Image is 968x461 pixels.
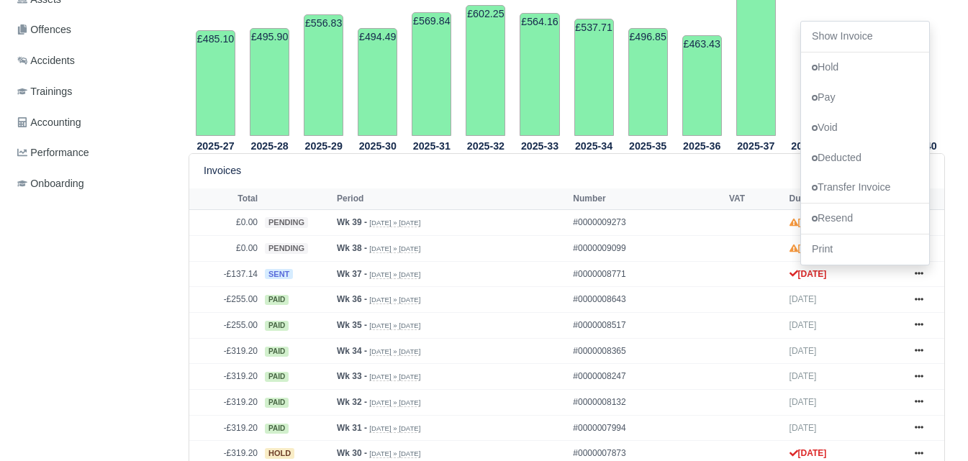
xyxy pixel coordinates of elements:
td: £569.84 [412,12,451,137]
td: £485.10 [196,30,235,136]
td: £602.25 [466,5,505,137]
span: paid [265,347,289,357]
th: 2025-29 [297,137,350,154]
td: -£319.20 [189,364,261,390]
th: Period [333,188,569,210]
span: sent [265,269,293,280]
td: £495.90 [250,28,289,136]
td: #0000007994 [569,415,725,441]
td: -£319.20 [189,415,261,441]
a: Accounting [12,109,171,137]
th: 2025-31 [404,137,458,154]
td: #0000008643 [569,287,725,313]
td: #0000008771 [569,261,725,287]
span: hold [265,448,294,459]
td: #0000008517 [569,312,725,338]
h6: Invoices [204,165,241,177]
a: Trainings [12,78,171,106]
span: paid [265,398,289,408]
th: Due [786,188,901,210]
small: [DATE] » [DATE] [369,347,420,356]
strong: Wk 38 - [337,243,367,253]
td: #0000009273 [569,210,725,236]
span: Accidents [17,53,75,69]
td: £496.85 [628,28,668,137]
strong: Wk 30 - [337,448,367,458]
strong: Wk 35 - [337,320,367,330]
th: 2025-28 [243,137,297,154]
a: Pay [801,82,929,112]
th: 2025-35 [621,137,675,154]
td: £0.00 [189,235,261,261]
small: [DATE] » [DATE] [369,245,420,253]
small: [DATE] » [DATE] [369,296,420,304]
strong: [DATE] [790,448,827,458]
td: -£319.20 [189,390,261,416]
a: Transfer Invoice [801,173,929,203]
small: [DATE] » [DATE] [369,270,420,279]
a: Accidents [12,47,171,75]
td: £537.71 [574,19,614,136]
strong: Wk 33 - [337,371,367,381]
a: Offences [12,16,171,44]
td: #0000008132 [569,390,725,416]
small: [DATE] » [DATE] [369,424,420,433]
strong: Wk 36 - [337,294,367,304]
strong: Wk 39 - [337,217,367,227]
strong: [DATE] [790,269,827,279]
a: Show Invoice [801,22,929,52]
small: [DATE] » [DATE] [369,449,420,458]
iframe: Chat Widget [896,392,968,461]
th: Total [189,188,261,210]
a: Onboarding [12,170,171,198]
strong: [DATE] [790,243,827,253]
td: £494.49 [358,28,397,136]
span: [DATE] [790,346,817,356]
span: Onboarding [17,175,84,192]
span: [DATE] [790,294,817,304]
span: [DATE] [790,320,817,330]
th: 2025-27 [189,137,243,154]
span: paid [265,321,289,331]
small: [DATE] » [DATE] [369,373,420,381]
th: 2025-30 [350,137,404,154]
span: pending [265,217,308,228]
span: Performance [17,145,89,161]
a: Resend [801,204,929,234]
td: #0000008365 [569,338,725,364]
span: Trainings [17,83,72,100]
th: 2025-33 [512,137,566,154]
strong: [DATE] [790,217,827,227]
small: [DATE] » [DATE] [369,321,420,330]
td: #0000009099 [569,235,725,261]
span: [DATE] [790,423,817,433]
td: #0000008247 [569,364,725,390]
td: -£255.00 [189,287,261,313]
span: paid [265,295,289,305]
td: £564.16 [520,13,559,136]
td: -£319.20 [189,338,261,364]
th: VAT [725,188,786,210]
small: [DATE] » [DATE] [369,398,420,407]
strong: Wk 31 - [337,423,367,433]
a: Hold [801,53,929,83]
span: paid [265,424,289,434]
th: Number [569,188,725,210]
th: 2025-36 [675,137,729,154]
th: 2025-37 [729,137,783,154]
span: paid [265,372,289,382]
span: [DATE] [790,371,817,381]
a: Deducted [801,142,929,173]
small: [DATE] » [DATE] [369,219,420,227]
a: Performance [12,139,171,167]
td: £0.00 [189,210,261,236]
span: pending [265,243,308,254]
th: 2025-38 [783,137,837,154]
span: [DATE] [790,397,817,407]
span: Offences [17,22,71,38]
strong: Wk 37 - [337,269,367,279]
th: 2025-32 [458,137,512,154]
a: Print [801,234,929,265]
td: -£137.14 [189,261,261,287]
